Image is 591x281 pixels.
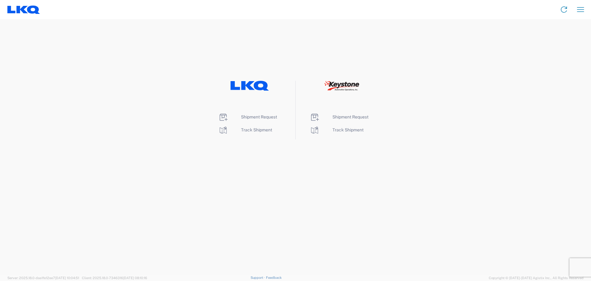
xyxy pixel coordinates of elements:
[7,276,79,280] span: Server: 2025.18.0-daa1fe12ee7
[310,127,364,132] a: Track Shipment
[123,276,147,280] span: [DATE] 08:10:16
[218,127,272,132] a: Track Shipment
[82,276,147,280] span: Client: 2025.18.0-7346316
[310,114,368,119] a: Shipment Request
[251,276,266,279] a: Support
[241,114,277,119] span: Shipment Request
[489,275,584,281] span: Copyright © [DATE]-[DATE] Agistix Inc., All Rights Reserved
[55,276,79,280] span: [DATE] 10:04:51
[218,114,277,119] a: Shipment Request
[332,114,368,119] span: Shipment Request
[332,127,364,132] span: Track Shipment
[241,127,272,132] span: Track Shipment
[266,276,282,279] a: Feedback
